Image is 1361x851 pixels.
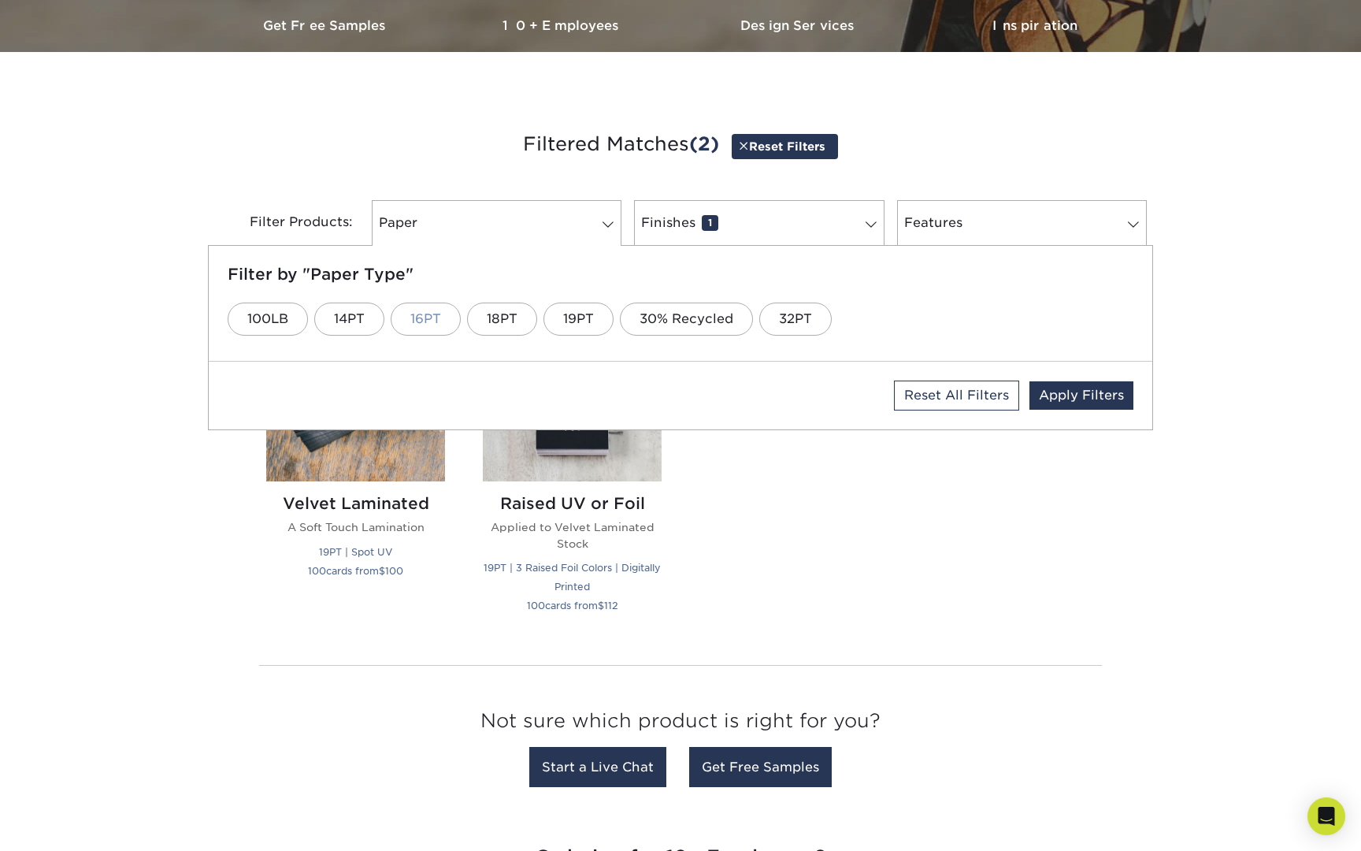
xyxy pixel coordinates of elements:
span: $ [598,600,604,611]
small: 19PT | 3 Raised Foil Colors | Digitally Printed [484,562,661,593]
iframe: Google Customer Reviews [4,803,134,845]
a: Paper [372,200,621,246]
a: Reset All Filters [894,381,1019,411]
a: Get Free Samples [689,747,832,787]
a: Start a Live Chat [529,747,666,787]
span: (2) [689,132,719,155]
p: A Soft Touch Lamination [266,519,445,535]
a: 16PT [391,303,461,336]
h2: Velvet Laminated [266,494,445,513]
h3: Not sure which product is right for you? [259,697,1102,752]
span: 100 [385,565,403,577]
a: 14PT [314,303,384,336]
a: 18PT [467,303,537,336]
h3: Get Free Samples [208,18,444,33]
div: Open Intercom Messenger [1307,797,1345,835]
h3: Design Services [680,18,917,33]
a: Velvet Laminated Business Cards Velvet Laminated A Soft Touch Lamination 19PT | Spot UV 100cards ... [266,303,445,634]
a: Raised UV or Foil Business Cards Raised UV or Foil Applied to Velvet Laminated Stock 19PT | 3 Rai... [483,303,662,634]
h3: 10+ Employees [444,18,680,33]
a: Reset Filters [732,134,838,158]
a: Finishes1 [634,200,884,246]
span: 100 [308,565,326,577]
div: Filter Products: [208,200,365,246]
small: cards from [308,565,403,577]
a: Apply Filters [1029,381,1133,410]
h3: Inspiration [917,18,1153,33]
h2: Raised UV or Foil [483,494,662,513]
h5: Filter by "Paper Type" [228,265,1133,284]
a: Features [897,200,1147,246]
a: 19PT [543,303,614,336]
a: 30% Recycled [620,303,753,336]
a: 100LB [228,303,308,336]
span: 1 [702,215,718,231]
span: 112 [604,600,618,611]
small: 19PT | Spot UV [319,546,392,558]
span: 100 [527,600,545,611]
span: $ [379,565,385,577]
p: Applied to Velvet Laminated Stock [483,519,662,552]
small: cards from [527,600,618,611]
a: 32PT [759,303,832,336]
h3: Filtered Matches [220,109,1141,181]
